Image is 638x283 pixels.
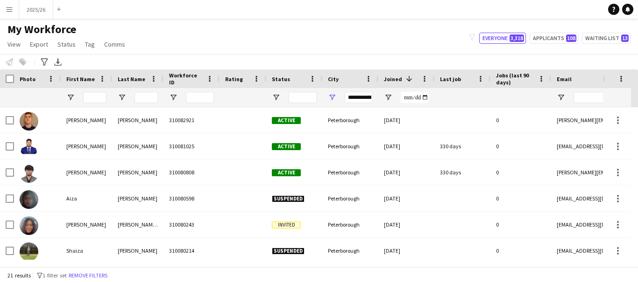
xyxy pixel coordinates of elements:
[20,112,38,131] img: Jamie Hobbs
[345,92,373,103] input: City Filter Input
[490,133,551,159] div: 0
[61,107,112,133] div: [PERSON_NAME]
[61,133,112,159] div: [PERSON_NAME]
[434,159,490,185] div: 330 days
[112,186,163,211] div: [PERSON_NAME]
[378,133,434,159] div: [DATE]
[557,93,565,102] button: Open Filter Menu
[163,107,220,133] div: 310082921
[104,40,125,48] span: Comms
[225,76,243,83] span: Rating
[57,40,76,48] span: Status
[272,248,305,255] span: Suspended
[378,238,434,263] div: [DATE]
[7,40,21,48] span: View
[490,159,551,185] div: 0
[272,169,301,176] span: Active
[557,76,572,83] span: Email
[112,212,163,237] div: [PERSON_NAME] ighekpe
[378,212,434,237] div: [DATE]
[490,107,551,133] div: 0
[52,56,64,68] app-action-btn: Export XLSX
[621,35,629,42] span: 13
[26,38,52,50] a: Export
[20,242,38,261] img: Shaiza Hassan
[20,190,38,209] img: Aiza Razaq
[272,93,280,102] button: Open Filter Menu
[20,76,35,83] span: Photo
[384,93,392,102] button: Open Filter Menu
[479,33,526,44] button: Everyone3,318
[169,93,177,102] button: Open Filter Menu
[100,38,129,50] a: Comms
[322,186,378,211] div: Peterborough
[135,92,158,103] input: Last Name Filter Input
[7,22,76,36] span: My Workforce
[328,93,336,102] button: Open Filter Menu
[440,76,461,83] span: Last job
[61,159,112,185] div: [PERSON_NAME]
[112,159,163,185] div: [PERSON_NAME]
[4,38,24,50] a: View
[20,138,38,157] img: Vipul Kumar Vemula
[328,76,339,83] span: City
[378,186,434,211] div: [DATE]
[510,35,524,42] span: 3,318
[378,159,434,185] div: [DATE]
[163,212,220,237] div: 310080243
[272,143,301,150] span: Active
[67,270,109,281] button: Remove filters
[401,92,429,103] input: Joined Filter Input
[186,92,214,103] input: Workforce ID Filter Input
[272,76,290,83] span: Status
[112,107,163,133] div: [PERSON_NAME]
[54,38,79,50] a: Status
[118,93,126,102] button: Open Filter Menu
[490,238,551,263] div: 0
[30,40,48,48] span: Export
[19,0,53,19] button: 2025/26
[322,159,378,185] div: Peterborough
[289,92,317,103] input: Status Filter Input
[490,212,551,237] div: 0
[83,92,106,103] input: First Name Filter Input
[39,56,50,68] app-action-btn: Advanced filters
[81,38,99,50] a: Tag
[272,221,301,228] span: Invited
[20,164,38,183] img: Manjunadh Veeravelli
[169,72,203,86] span: Workforce ID
[566,35,576,42] span: 108
[163,159,220,185] div: 310080808
[322,107,378,133] div: Peterborough
[112,133,163,159] div: [PERSON_NAME]
[582,33,631,44] button: Waiting list13
[61,238,112,263] div: Shaiza
[112,238,163,263] div: [PERSON_NAME]
[322,133,378,159] div: Peterborough
[163,186,220,211] div: 310080598
[378,107,434,133] div: [DATE]
[85,40,95,48] span: Tag
[322,212,378,237] div: Peterborough
[20,216,38,235] img: Jane Francis eromosele ighekpe
[322,238,378,263] div: Peterborough
[43,272,67,279] span: 1 filter set
[61,186,112,211] div: Aiza
[530,33,578,44] button: Applicants108
[61,212,112,237] div: [PERSON_NAME]
[163,238,220,263] div: 310080214
[163,133,220,159] div: 310081025
[434,133,490,159] div: 330 days
[272,195,305,202] span: Suspended
[118,76,145,83] span: Last Name
[496,72,534,86] span: Jobs (last 90 days)
[272,117,301,124] span: Active
[66,93,75,102] button: Open Filter Menu
[490,186,551,211] div: 0
[384,76,402,83] span: Joined
[66,76,95,83] span: First Name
